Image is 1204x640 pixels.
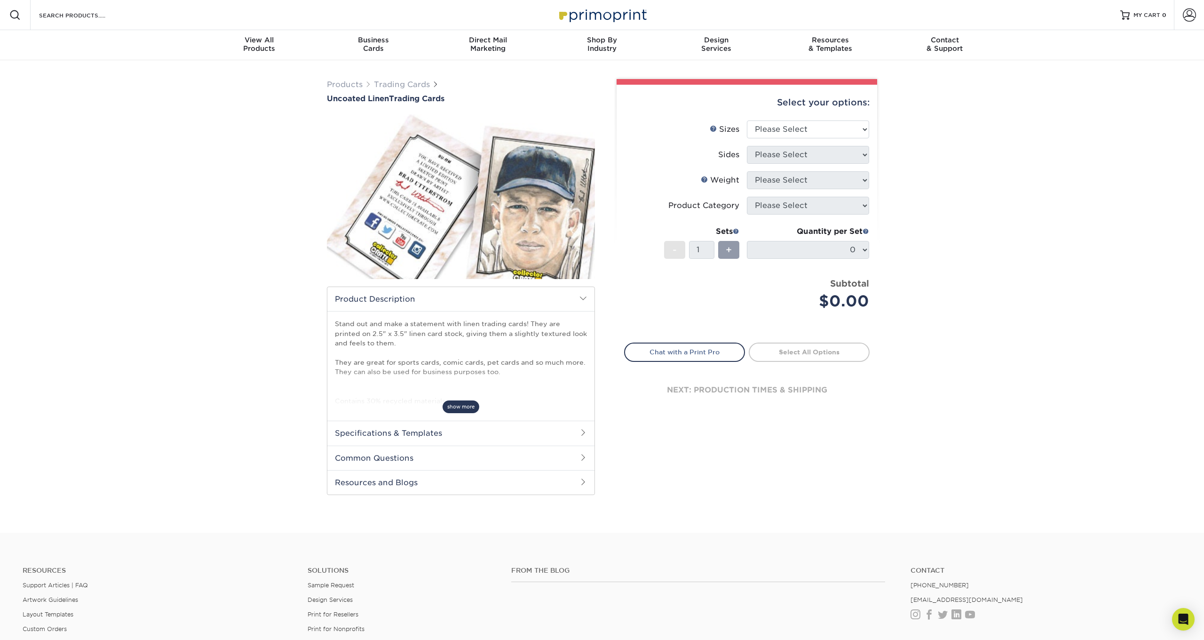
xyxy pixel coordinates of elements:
[23,596,78,603] a: Artwork Guidelines
[317,36,431,44] span: Business
[317,36,431,53] div: Cards
[202,36,317,53] div: Products
[327,446,594,470] h2: Common Questions
[308,567,497,575] h4: Solutions
[887,36,1002,53] div: & Support
[327,287,594,311] h2: Product Description
[327,421,594,445] h2: Specifications & Templates
[710,124,739,135] div: Sizes
[1133,11,1160,19] span: MY CART
[374,80,430,89] a: Trading Cards
[773,36,887,44] span: Resources
[887,36,1002,44] span: Contact
[443,400,479,413] span: show more
[664,226,739,237] div: Sets
[431,30,545,60] a: Direct MailMarketing
[624,85,870,120] div: Select your options:
[659,30,773,60] a: DesignServices
[545,36,659,53] div: Industry
[911,596,1023,603] a: [EMAIL_ADDRESS][DOMAIN_NAME]
[673,243,677,257] span: -
[511,567,885,575] h4: From the Blog
[1172,608,1195,631] div: Open Intercom Messenger
[308,596,353,603] a: Design Services
[754,290,869,312] div: $0.00
[747,226,869,237] div: Quantity per Set
[202,30,317,60] a: View AllProducts
[23,582,88,589] a: Support Articles | FAQ
[23,567,293,575] h4: Resources
[773,36,887,53] div: & Templates
[1162,12,1166,18] span: 0
[308,582,354,589] a: Sample Request
[327,104,595,289] img: Uncoated Linen 01
[830,278,869,288] strong: Subtotal
[718,149,739,160] div: Sides
[545,30,659,60] a: Shop ByIndustry
[308,611,358,618] a: Print for Resellers
[327,94,389,103] span: Uncoated Linen
[308,625,364,632] a: Print for Nonprofits
[911,567,1181,575] a: Contact
[659,36,773,53] div: Services
[38,9,130,21] input: SEARCH PRODUCTS.....
[668,200,739,211] div: Product Category
[911,582,969,589] a: [PHONE_NUMBER]
[327,80,363,89] a: Products
[431,36,545,53] div: Marketing
[749,343,870,361] a: Select All Options
[887,30,1002,60] a: Contact& Support
[202,36,317,44] span: View All
[431,36,545,44] span: Direct Mail
[327,94,595,103] a: Uncoated LinenTrading Cards
[624,343,745,361] a: Chat with a Print Pro
[2,611,80,637] iframe: Google Customer Reviews
[327,94,595,103] h1: Trading Cards
[659,36,773,44] span: Design
[624,362,870,418] div: next: production times & shipping
[317,30,431,60] a: BusinessCards
[327,470,594,495] h2: Resources and Blogs
[545,36,659,44] span: Shop By
[555,5,649,25] img: Primoprint
[773,30,887,60] a: Resources& Templates
[335,319,587,434] p: Stand out and make a statement with linen trading cards! They are printed on 2.5" x 3.5" linen ca...
[726,243,732,257] span: +
[701,175,739,186] div: Weight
